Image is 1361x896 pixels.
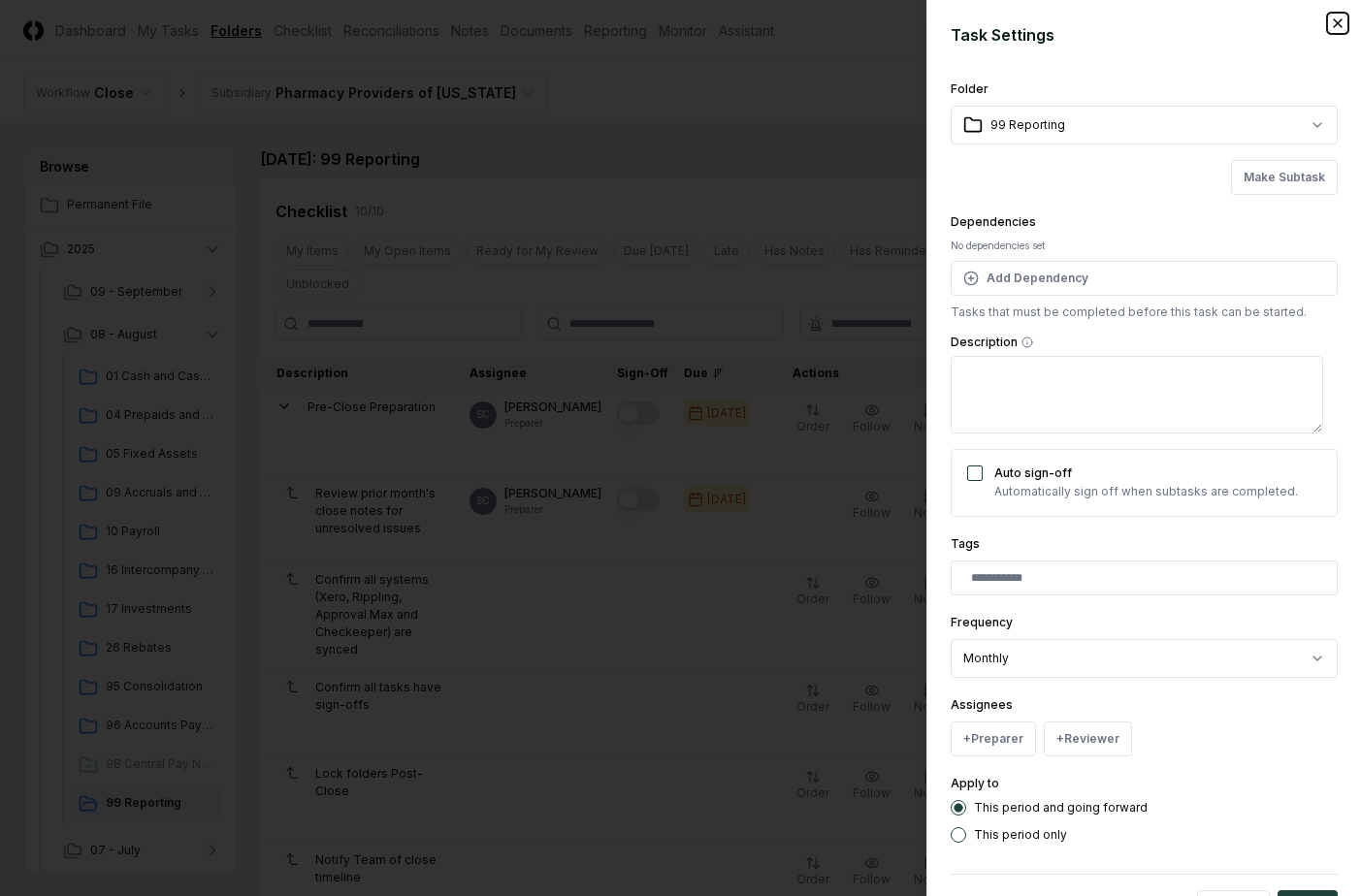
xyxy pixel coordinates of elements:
[951,721,1036,756] button: +Preparer
[974,829,1067,841] label: This period only
[951,81,988,96] label: Folder
[951,239,1338,253] div: No dependencies set
[994,483,1298,500] p: Automatically sign off when subtasks are completed.
[1021,336,1033,348] button: Description
[1044,721,1132,756] button: +Reviewer
[951,776,999,790] label: Apply to
[951,304,1338,321] p: Tasks that must be completed before this task can be started.
[1231,160,1338,195] button: Make Subtask
[951,697,1013,712] label: Assignees
[994,465,1072,480] label: Auto sign-off
[951,536,980,551] label: Tags
[951,615,1013,629] label: Frequency
[951,23,1338,47] h2: Task Settings
[974,802,1148,814] label: This period and going forward
[951,336,1338,348] label: Description
[951,214,1036,229] label: Dependencies
[951,261,1338,296] button: Add Dependency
